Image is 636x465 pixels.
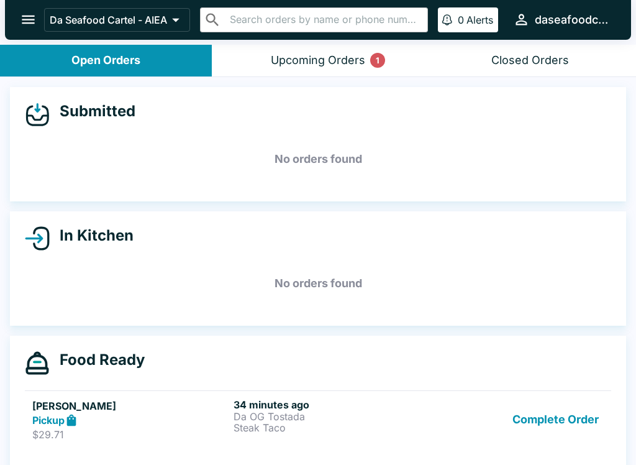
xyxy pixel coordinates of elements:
p: Da OG Tostada [234,411,430,422]
p: 0 [458,14,464,26]
button: open drawer [12,4,44,35]
strong: Pickup [32,414,65,426]
button: Da Seafood Cartel - AIEA [44,8,190,32]
input: Search orders by name or phone number [226,11,422,29]
div: Upcoming Orders [271,53,365,68]
button: Complete Order [507,398,604,441]
p: Da Seafood Cartel - AIEA [50,14,167,26]
p: Alerts [466,14,493,26]
div: daseafoodcartel [535,12,611,27]
div: Open Orders [71,53,140,68]
p: 1 [376,54,379,67]
h4: In Kitchen [50,226,134,245]
p: Steak Taco [234,422,430,433]
h5: [PERSON_NAME] [32,398,229,413]
a: [PERSON_NAME]Pickup$29.7134 minutes agoDa OG TostadaSteak TacoComplete Order [25,390,611,449]
div: Closed Orders [491,53,569,68]
p: $29.71 [32,428,229,441]
h4: Food Ready [50,351,145,369]
button: daseafoodcartel [508,6,616,33]
h5: No orders found [25,261,611,306]
h6: 34 minutes ago [234,398,430,411]
h4: Submitted [50,102,135,121]
h5: No orders found [25,137,611,182]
